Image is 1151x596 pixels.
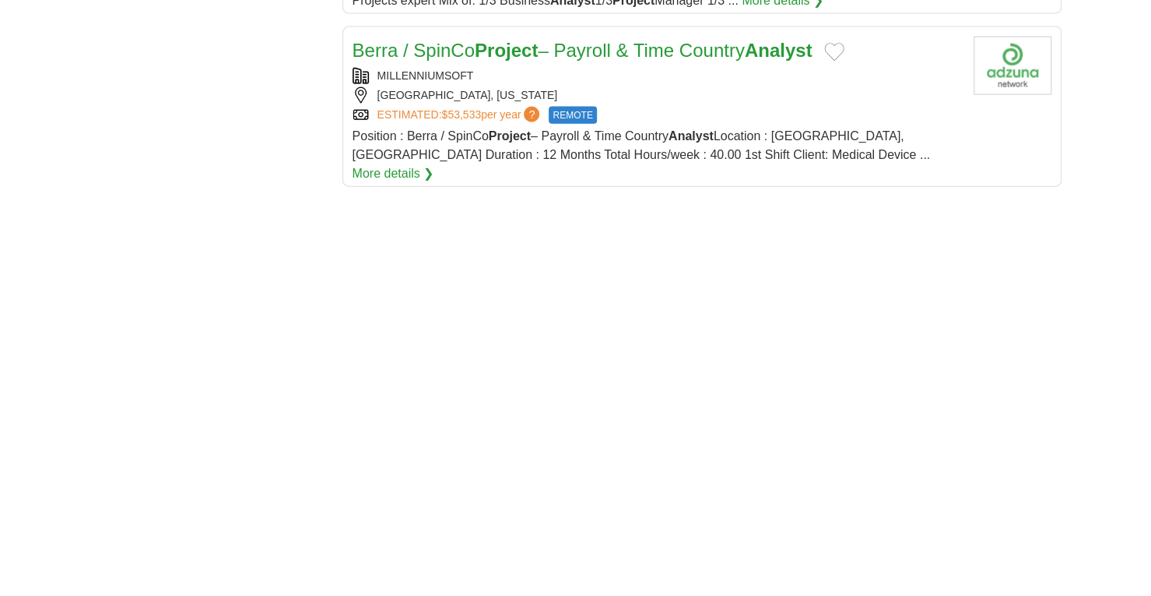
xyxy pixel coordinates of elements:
strong: Project [475,40,538,61]
a: Berra / SpinCoProject– Payroll & Time CountryAnalyst [353,40,812,61]
img: Company logo [974,37,1051,95]
strong: Analyst [668,129,714,143]
span: ? [524,107,539,122]
button: Add to favorite jobs [824,43,844,62]
strong: Project [489,129,531,143]
span: REMOTE [549,107,596,124]
span: Position : Berra / SpinCo – Payroll & Time Country Location : [GEOGRAPHIC_DATA], [GEOGRAPHIC_DATA... [353,129,931,161]
strong: Analyst [745,40,812,61]
span: $53,533 [441,108,481,121]
a: More details ❯ [353,164,434,183]
a: ESTIMATED:$53,533per year? [377,107,543,124]
div: MILLENNIUMSOFT [353,68,961,84]
div: [GEOGRAPHIC_DATA], [US_STATE] [353,87,961,104]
